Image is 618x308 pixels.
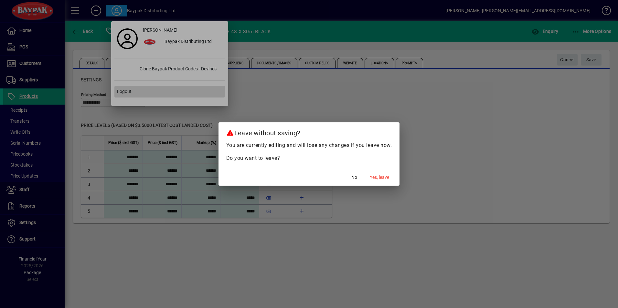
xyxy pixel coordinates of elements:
[218,122,400,141] h2: Leave without saving?
[226,154,392,162] p: Do you want to leave?
[367,171,392,183] button: Yes, leave
[344,171,365,183] button: No
[351,174,357,181] span: No
[370,174,389,181] span: Yes, leave
[226,141,392,149] p: You are currently editing and will lose any changes if you leave now.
